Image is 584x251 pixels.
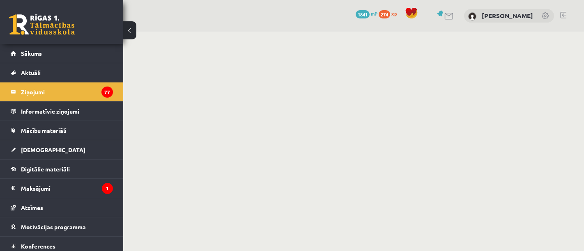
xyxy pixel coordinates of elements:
[21,223,86,230] span: Motivācijas programma
[21,50,42,57] span: Sākums
[21,179,113,198] legend: Maksājumi
[468,12,476,21] img: Arīna Goļikova
[21,82,113,101] legend: Ziņojumi
[21,204,43,211] span: Atzīmes
[11,102,113,121] a: Informatīvie ziņojumi
[356,10,370,18] span: 1841
[11,217,113,236] a: Motivācijas programma
[379,10,401,17] a: 274 xp
[21,242,55,250] span: Konferences
[11,121,113,140] a: Mācību materiāli
[11,179,113,198] a: Maksājumi1
[21,102,113,121] legend: Informatīvie ziņojumi
[21,127,67,134] span: Mācību materiāli
[356,10,377,17] a: 1841 mP
[391,10,397,17] span: xp
[21,69,41,76] span: Aktuāli
[11,160,113,178] a: Digitālie materiāli
[11,63,113,82] a: Aktuāli
[371,10,377,17] span: mP
[11,140,113,159] a: [DEMOGRAPHIC_DATA]
[21,165,70,173] span: Digitālie materiāli
[379,10,390,18] span: 274
[102,183,113,194] i: 1
[11,44,113,63] a: Sākums
[482,11,533,20] a: [PERSON_NAME]
[11,82,113,101] a: Ziņojumi77
[9,14,75,35] a: Rīgas 1. Tālmācības vidusskola
[11,198,113,217] a: Atzīmes
[101,87,113,98] i: 77
[21,146,85,153] span: [DEMOGRAPHIC_DATA]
